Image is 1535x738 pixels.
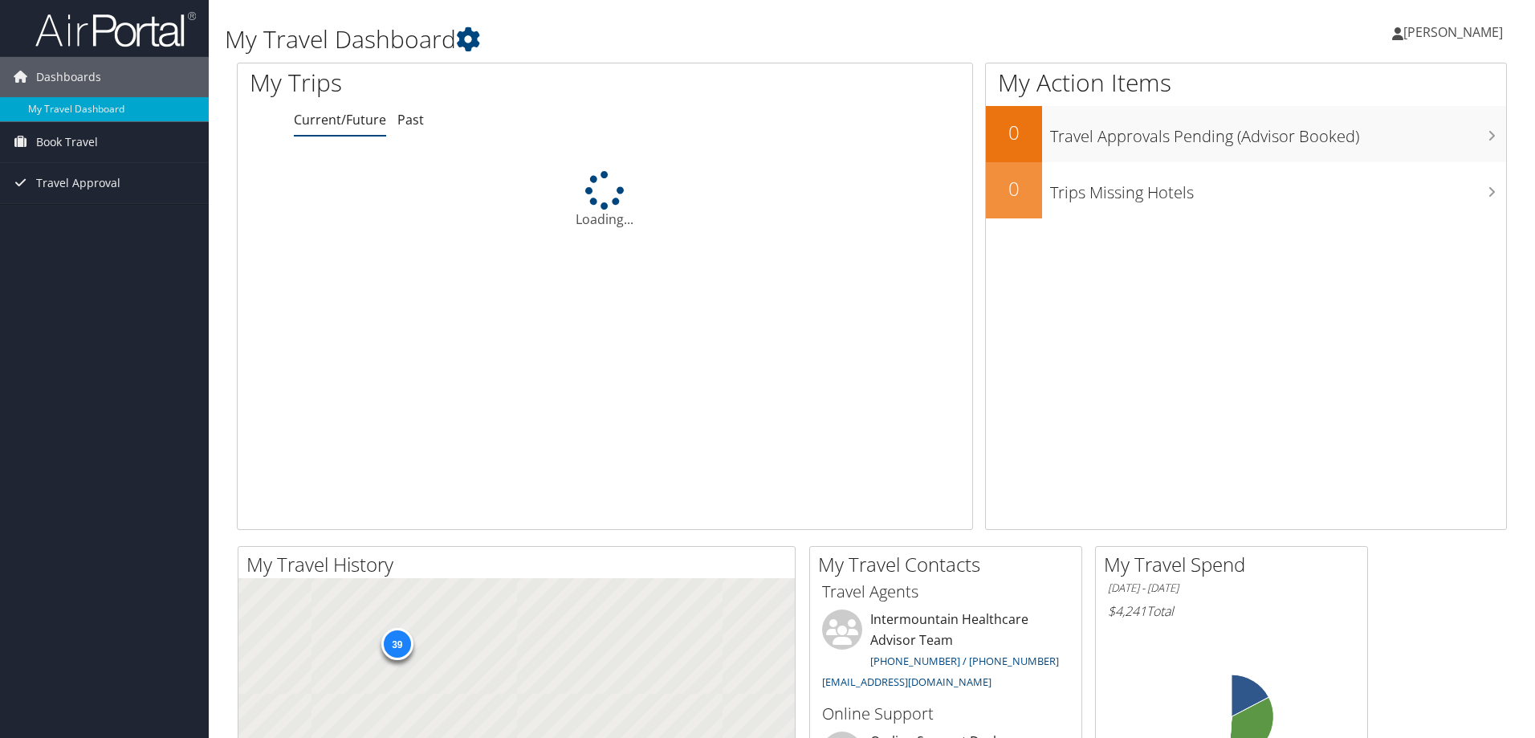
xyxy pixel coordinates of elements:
[1403,23,1503,41] span: [PERSON_NAME]
[381,628,413,660] div: 39
[986,175,1042,202] h2: 0
[814,610,1077,695] li: Intermountain Healthcare Advisor Team
[818,551,1081,578] h2: My Travel Contacts
[1104,551,1367,578] h2: My Travel Spend
[870,654,1059,668] a: [PHONE_NUMBER] / [PHONE_NUMBER]
[822,703,1069,725] h3: Online Support
[1392,8,1519,56] a: [PERSON_NAME]
[246,551,795,578] h2: My Travel History
[250,66,654,100] h1: My Trips
[36,122,98,162] span: Book Travel
[397,111,424,128] a: Past
[986,66,1506,100] h1: My Action Items
[1108,581,1355,596] h6: [DATE] - [DATE]
[822,675,991,689] a: [EMAIL_ADDRESS][DOMAIN_NAME]
[986,162,1506,218] a: 0Trips Missing Hotels
[294,111,386,128] a: Current/Future
[238,171,972,229] div: Loading...
[36,163,120,203] span: Travel Approval
[822,581,1069,603] h3: Travel Agents
[986,119,1042,146] h2: 0
[35,10,196,48] img: airportal-logo.png
[36,57,101,97] span: Dashboards
[1108,602,1146,620] span: $4,241
[986,106,1506,162] a: 0Travel Approvals Pending (Advisor Booked)
[1108,602,1355,620] h6: Total
[225,22,1088,56] h1: My Travel Dashboard
[1050,117,1506,148] h3: Travel Approvals Pending (Advisor Booked)
[1050,173,1506,204] h3: Trips Missing Hotels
